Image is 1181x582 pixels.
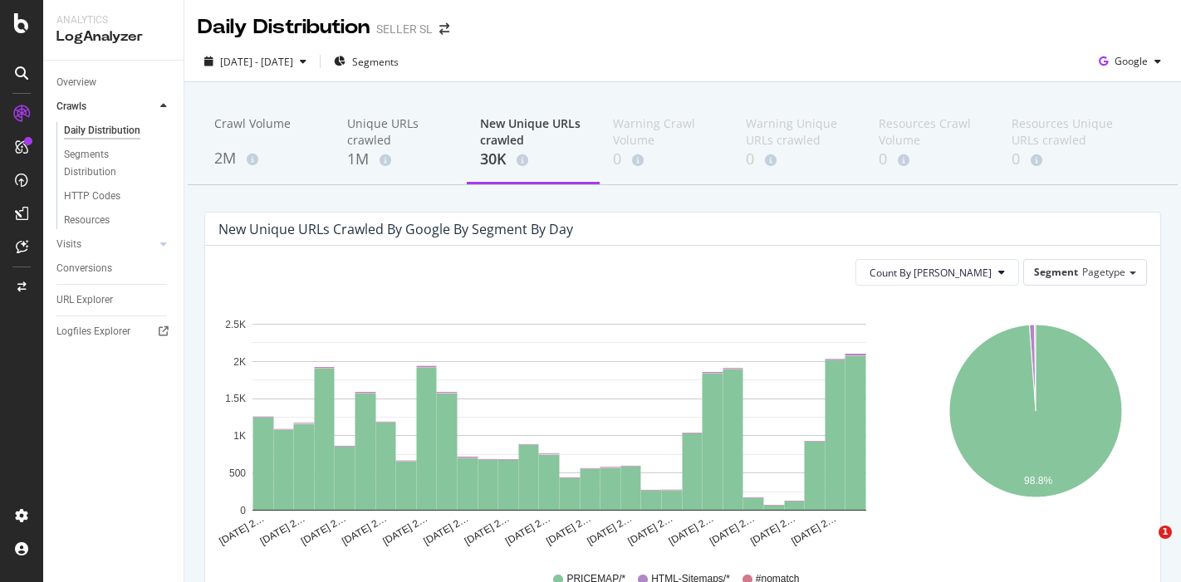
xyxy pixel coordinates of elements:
[64,146,156,181] div: Segments Distribution
[879,115,985,149] div: Resources Crawl Volume
[56,260,172,277] a: Conversions
[1115,54,1148,68] span: Google
[220,55,293,69] span: [DATE] - [DATE]
[613,115,719,149] div: Warning Crawl Volume
[56,27,170,46] div: LogAnalyzer
[613,149,719,170] div: 0
[439,23,449,35] div: arrow-right-arrow-left
[214,115,321,147] div: Crawl Volume
[56,291,113,309] div: URL Explorer
[1159,526,1172,539] span: 1
[928,299,1144,548] svg: A chart.
[56,291,172,309] a: URL Explorer
[56,13,170,27] div: Analytics
[233,430,246,442] text: 1K
[1024,475,1052,487] text: 98.8%
[64,212,172,229] a: Resources
[198,13,370,42] div: Daily Distribution
[855,259,1019,286] button: Count By [PERSON_NAME]
[480,149,586,170] div: 30K
[746,115,852,149] div: Warning Unique URLs crawled
[218,221,573,237] div: New Unique URLs crawled by google by Segment by Day
[64,122,172,139] a: Daily Distribution
[1082,265,1125,279] span: Pagetype
[327,48,405,75] button: Segments
[198,48,313,75] button: [DATE] - [DATE]
[64,212,110,229] div: Resources
[225,394,246,405] text: 1.5K
[225,319,246,330] text: 2.5K
[352,55,399,69] span: Segments
[1092,48,1168,75] button: Google
[56,323,130,340] div: Logfiles Explorer
[870,266,992,280] span: Count By Day
[56,74,96,91] div: Overview
[1125,526,1164,565] iframe: Intercom live chat
[56,98,155,115] a: Crawls
[56,260,112,277] div: Conversions
[214,148,321,169] div: 2M
[376,21,433,37] div: SELLER SL
[229,467,246,479] text: 500
[56,236,155,253] a: Visits
[347,149,453,170] div: 1M
[240,505,246,516] text: 0
[56,98,86,115] div: Crawls
[1012,115,1118,149] div: Resources Unique URLs crawled
[233,356,246,368] text: 2K
[56,323,172,340] a: Logfiles Explorer
[56,74,172,91] a: Overview
[56,236,81,253] div: Visits
[746,149,852,170] div: 0
[1034,265,1078,279] span: Segment
[64,122,140,139] div: Daily Distribution
[64,146,172,181] a: Segments Distribution
[218,299,900,548] svg: A chart.
[1012,149,1118,170] div: 0
[64,188,120,205] div: HTTP Codes
[64,188,172,205] a: HTTP Codes
[879,149,985,170] div: 0
[480,115,586,149] div: New Unique URLs crawled
[347,115,453,149] div: Unique URLs crawled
